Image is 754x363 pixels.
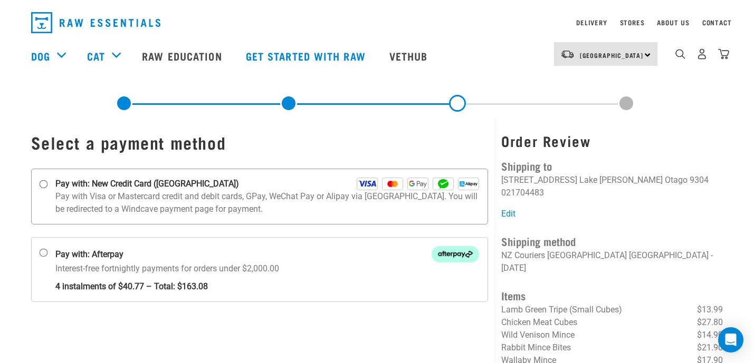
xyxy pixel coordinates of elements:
[501,233,723,249] h4: Shipping method
[501,175,577,185] li: [STREET_ADDRESS]
[55,248,123,261] strong: Pay with: Afterpay
[31,12,160,33] img: Raw Essentials Logo
[31,133,489,152] h1: Select a payment method
[697,329,723,341] span: $14.90
[379,35,441,77] a: Vethub
[718,327,743,352] div: Open Intercom Messenger
[501,133,723,149] h3: Order Review
[31,48,50,64] a: Dog
[501,249,723,274] p: NZ Couriers [GEOGRAPHIC_DATA] [GEOGRAPHIC_DATA] - [DATE]
[697,341,723,354] span: $21.90
[697,316,723,329] span: $27.80
[501,317,577,327] span: Chicken Meat Cubes
[87,48,105,64] a: Cat
[579,175,663,185] li: Lake [PERSON_NAME]
[665,175,709,185] li: Otago 9304
[39,180,47,189] input: Pay with: New Credit Card ([GEOGRAPHIC_DATA]) Visa Mastercard GPay WeChat Alipay Pay with Visa or...
[55,275,480,293] strong: 4 instalments of $40.77 – Total: $163.08
[55,190,480,215] p: Pay with Visa or Mastercard credit and debit cards, GPay, WeChat Pay or Alipay via [GEOGRAPHIC_DA...
[235,35,379,77] a: Get started with Raw
[382,178,403,190] img: Mastercard
[696,48,708,60] img: user.png
[697,303,723,316] span: $13.99
[501,287,723,303] h4: Items
[407,178,428,190] img: GPay
[501,330,575,340] span: Wild Venison Mince
[675,49,685,59] img: home-icon-1@2x.png
[39,249,47,257] input: Pay with: Afterpay Afterpay Interest-free fortnightly payments for orders under $2,000.00 4 insta...
[432,246,479,262] img: Afterpay
[501,158,723,174] h4: Shipping to
[501,209,516,219] a: Edit
[580,53,644,57] span: [GEOGRAPHIC_DATA]
[357,178,378,190] img: Visa
[718,48,729,60] img: home-icon@2x.png
[560,50,575,59] img: van-moving.png
[501,188,544,198] li: 021704483
[501,342,571,352] span: Rabbit Mince Bites
[131,35,235,77] a: Raw Education
[576,21,607,24] a: Delivery
[458,178,479,190] img: Alipay
[23,8,732,37] nav: dropdown navigation
[433,178,454,190] img: WeChat
[55,262,480,293] p: Interest-free fortnightly payments for orders under $2,000.00
[620,21,645,24] a: Stores
[657,21,689,24] a: About Us
[501,305,622,315] span: Lamb Green Tripe (Small Cubes)
[702,21,732,24] a: Contact
[55,178,239,190] strong: Pay with: New Credit Card ([GEOGRAPHIC_DATA])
